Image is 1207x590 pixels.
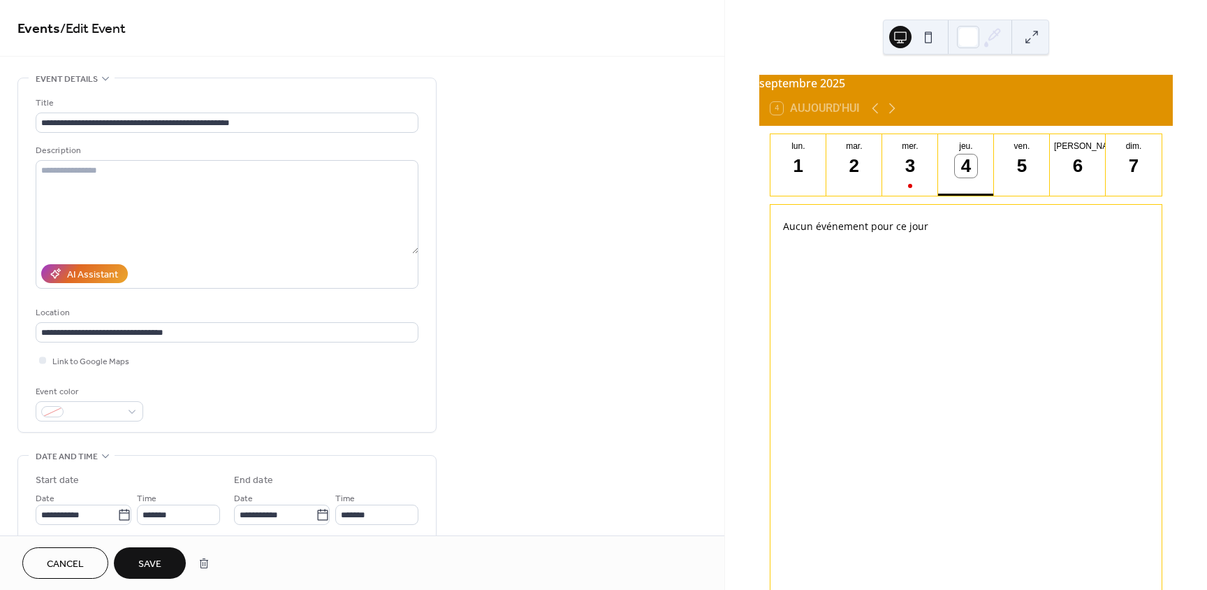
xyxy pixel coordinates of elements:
[22,547,108,579] button: Cancel
[36,384,140,399] div: Event color
[787,154,810,178] div: 1
[36,143,416,158] div: Description
[17,15,60,43] a: Events
[1050,134,1106,196] button: [PERSON_NAME].6
[234,473,273,488] div: End date
[770,134,826,196] button: lun.1
[1106,134,1162,196] button: dim.7
[759,75,1173,92] div: septembre 2025
[36,72,98,87] span: Event details
[36,491,54,506] span: Date
[826,134,882,196] button: mar.2
[47,557,84,572] span: Cancel
[843,154,866,178] div: 2
[36,473,79,488] div: Start date
[52,354,129,369] span: Link to Google Maps
[1122,154,1146,178] div: 7
[335,491,355,506] span: Time
[775,141,822,151] div: lun.
[882,134,938,196] button: mer.3
[938,134,994,196] button: jeu.4
[886,141,934,151] div: mer.
[138,557,161,572] span: Save
[67,268,118,282] div: AI Assistant
[772,210,1160,243] div: Aucun événement pour ce jour
[36,449,98,464] span: Date and time
[137,491,156,506] span: Time
[1110,141,1157,151] div: dim.
[36,96,416,110] div: Title
[994,134,1050,196] button: ven.5
[60,15,126,43] span: / Edit Event
[998,141,1046,151] div: ven.
[831,141,878,151] div: mar.
[899,154,922,178] div: 3
[1011,154,1034,178] div: 5
[36,305,416,320] div: Location
[114,547,186,579] button: Save
[1054,141,1102,151] div: [PERSON_NAME].
[942,141,990,151] div: jeu.
[234,491,253,506] span: Date
[1067,154,1090,178] div: 6
[955,154,978,178] div: 4
[41,264,128,283] button: AI Assistant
